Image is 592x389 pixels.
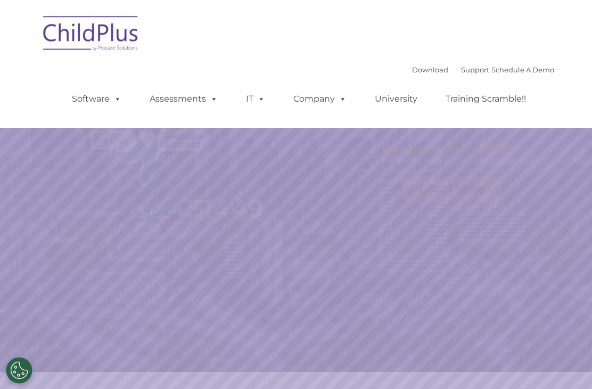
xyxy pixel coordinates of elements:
[364,88,428,110] a: University
[412,65,448,74] a: Download
[412,65,554,74] font: |
[402,176,502,202] a: Learn More
[61,88,132,110] a: Software
[38,9,144,62] img: ChildPlus by Procare Solutions
[435,88,537,110] a: Training Scramble!!
[235,88,276,110] a: IT
[139,88,228,110] a: Assessments
[491,65,554,74] a: Schedule A Demo
[283,88,357,110] a: Company
[6,357,32,384] button: Cookies Settings
[461,65,489,74] a: Support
